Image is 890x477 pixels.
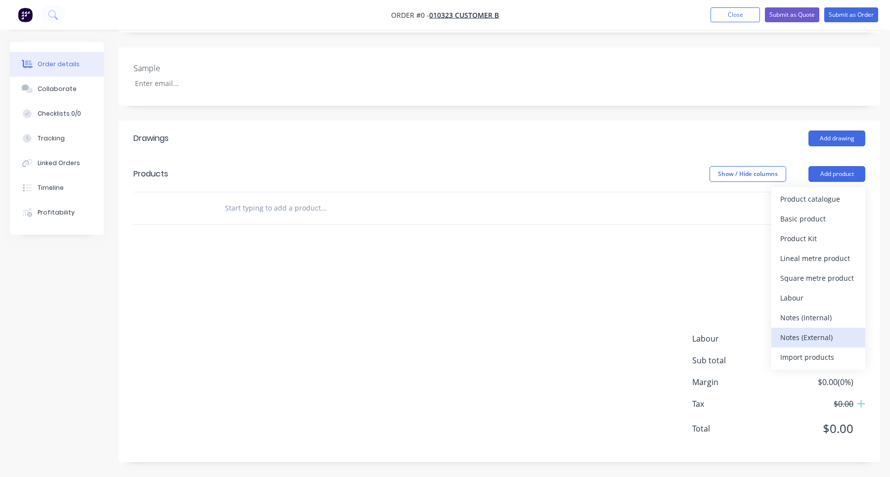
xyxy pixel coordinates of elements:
button: Add product [808,166,865,182]
div: Products [133,168,168,180]
div: Product Kit [780,231,856,246]
button: Submit as Order [824,7,878,22]
span: Labour [692,333,780,345]
input: Enter email... [127,76,257,91]
div: Collaborate [38,85,77,93]
div: Timeline [38,183,64,192]
div: Notes (Internal) [780,310,856,325]
div: Tracking [38,134,65,143]
button: Order details [10,52,104,77]
div: Import products [780,350,856,364]
label: Sample [133,62,257,74]
span: Sub total [692,354,780,366]
div: Linked Orders [38,159,80,168]
div: Notes (External) [780,330,856,345]
span: Tax [692,398,780,410]
img: Factory [18,7,33,22]
button: Collaborate [10,77,104,101]
div: Drawings [133,132,169,144]
button: Submit as Quote [765,7,819,22]
span: $0.00 ( 0 %) [780,376,853,388]
button: Close [711,7,760,22]
div: Checklists 0/0 [38,109,81,118]
div: Profitability [38,208,75,217]
button: Show / Hide columns [710,166,786,182]
button: Tracking [10,126,104,151]
div: Labour [780,291,856,305]
div: Order details [38,60,80,69]
button: Profitability [10,200,104,225]
span: Order #0 - [391,10,429,20]
input: Start typing to add a product... [224,198,422,218]
div: Product catalogue [780,192,856,206]
span: $0.00 [780,420,853,437]
div: Basic product [780,212,856,226]
span: Total [692,423,780,434]
div: Lineal metre product [780,251,856,265]
span: Margin [692,376,780,388]
button: Timeline [10,175,104,200]
a: 010323 Customer B [429,10,499,20]
button: Linked Orders [10,151,104,175]
span: $0.00 [780,398,853,410]
button: Checklists 0/0 [10,101,104,126]
button: Add drawing [808,130,865,146]
div: Square metre product [780,271,856,285]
